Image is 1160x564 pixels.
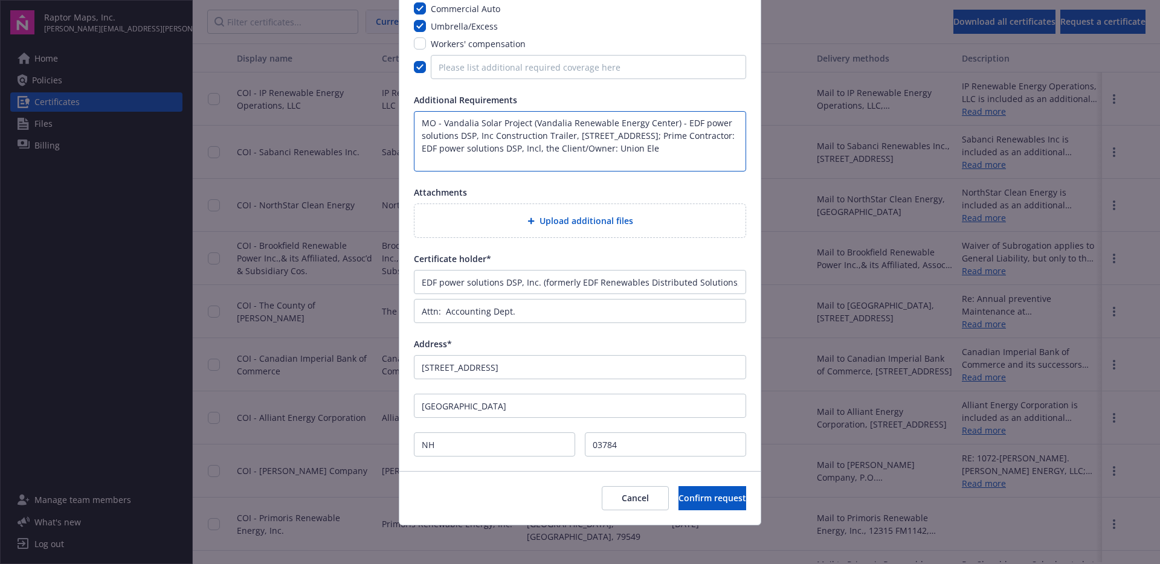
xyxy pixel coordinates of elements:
[431,3,500,14] span: Commercial Auto
[414,338,452,350] span: Address*
[414,432,575,457] input: State
[678,486,746,510] button: Confirm request
[585,432,746,457] input: Zip
[540,214,633,227] span: Upload additional files
[678,492,746,504] span: Confirm request
[414,187,467,198] span: Attachments
[602,486,669,510] button: Cancel
[414,94,517,106] span: Additional Requirements
[414,203,746,238] div: Upload additional files
[431,38,526,50] span: Workers' compensation
[414,270,746,294] input: Name line 1
[414,394,746,418] input: City
[431,55,746,79] input: Please list additional required coverage here
[431,21,498,32] span: Umbrella/Excess
[414,253,491,264] span: Certificate holder*
[414,299,746,323] input: Name line 2
[414,111,746,171] textarea: MO - Vandalia Solar Project (Vandalia Renewable Energy Center) - EDF power solutions DSP, Inc Con...
[414,355,746,379] input: Street
[622,492,649,504] span: Cancel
